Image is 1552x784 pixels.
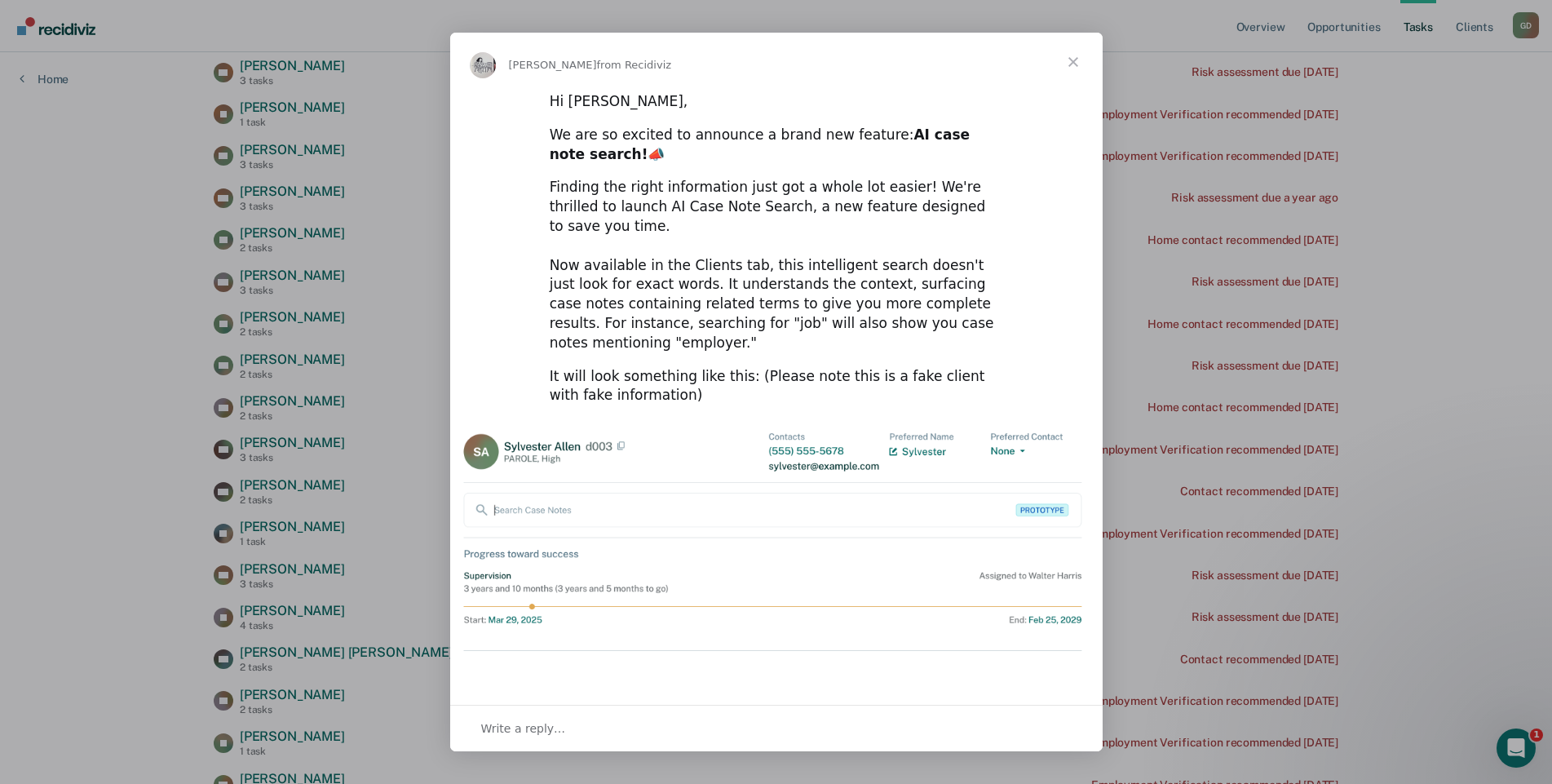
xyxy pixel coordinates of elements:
[550,178,1003,352] div: Finding the right information just got a whole lot easier! We're thrilled to launch AI Case Note ...
[470,52,496,78] img: Profile image for Kim
[597,59,672,71] span: from Recidiviz
[550,692,1003,731] div: Please use the chat or write to with any questions!
[550,92,1003,112] div: Hi [PERSON_NAME],
[509,59,597,71] span: [PERSON_NAME]
[550,126,970,162] b: AI case note search!
[1044,33,1103,91] span: Close
[450,705,1103,751] div: Open conversation and reply
[481,718,566,739] span: Write a reply…
[550,126,1003,165] div: We are so excited to announce a brand new feature: 📣
[550,367,1003,406] div: It will look something like this: (Please note this is a fake client with fake information)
